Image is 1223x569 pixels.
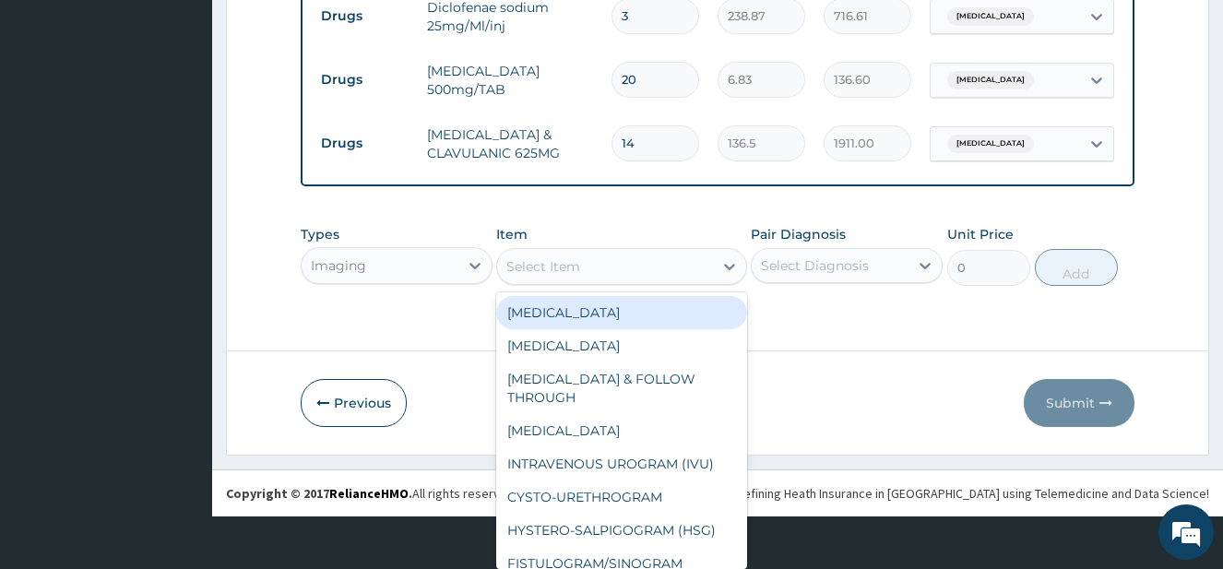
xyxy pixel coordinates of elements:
div: [MEDICAL_DATA] [496,414,746,447]
span: [MEDICAL_DATA] [947,7,1034,26]
div: [MEDICAL_DATA] & FOLLOW THROUGH [496,362,746,414]
span: We're online! [107,168,255,354]
td: Drugs [312,63,418,97]
div: Imaging [311,256,366,275]
strong: Copyright © 2017 . [226,485,412,502]
td: [MEDICAL_DATA] 500mg/TAB [418,53,602,108]
div: Redefining Heath Insurance in [GEOGRAPHIC_DATA] using Telemedicine and Data Science! [721,484,1209,503]
td: Drugs [312,126,418,160]
label: Unit Price [947,225,1014,243]
div: [MEDICAL_DATA] [496,296,746,329]
textarea: Type your message and hit 'Enter' [9,375,351,440]
div: Select Item [506,257,580,276]
label: Types [301,227,339,243]
div: Minimize live chat window [303,9,347,53]
div: Select Diagnosis [761,256,869,275]
label: Pair Diagnosis [751,225,846,243]
div: CYSTO-URETHROGRAM [496,480,746,514]
div: Chat with us now [96,103,310,127]
td: [MEDICAL_DATA] & CLAVULANIC 625MG [418,116,602,172]
div: [MEDICAL_DATA] [496,329,746,362]
div: INTRAVENOUS UROGRAM (IVU) [496,447,746,480]
a: RelianceHMO [329,485,409,502]
div: HYSTERO-SALPIGOGRAM (HSG) [496,514,746,547]
button: Add [1035,249,1118,286]
span: [MEDICAL_DATA] [947,135,1034,153]
span: [MEDICAL_DATA] [947,71,1034,89]
label: Item [496,225,528,243]
button: Previous [301,379,407,427]
button: Submit [1024,379,1134,427]
footer: All rights reserved. [212,469,1223,516]
img: d_794563401_company_1708531726252_794563401 [34,92,75,138]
